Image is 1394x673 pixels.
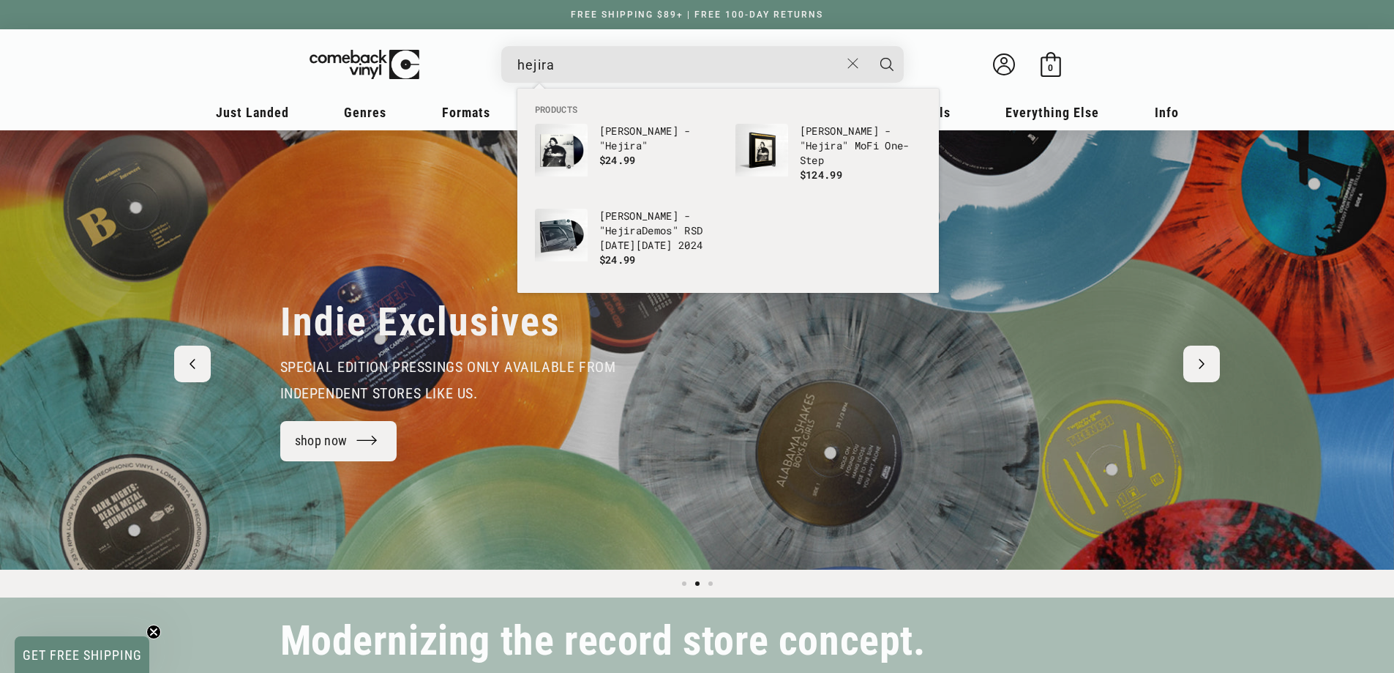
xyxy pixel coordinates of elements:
b: Hejira [605,138,642,152]
button: Previous slide [174,346,211,382]
a: Joni Mitchell - "Hejira" [PERSON_NAME] - "Hejira" $24.99 [535,124,721,194]
div: Search [501,46,904,83]
b: Hejira [605,223,642,237]
span: $124.99 [800,168,842,182]
span: special edition pressings only available from independent stores like us. [280,358,616,402]
p: [PERSON_NAME] - " " MoFi One-Step [800,124,921,168]
a: Joni Mitchell - "Hejira" MoFi One-Step [PERSON_NAME] - "Hejira" MoFi One-Step $124.99 [735,124,921,194]
button: Search [869,46,905,83]
span: Formats [442,105,490,120]
input: When autocomplete results are available use up and down arrows to review and enter to select [517,50,840,80]
button: Load slide 1 of 3 [678,577,691,590]
a: shop now [280,421,397,461]
span: GET FREE SHIPPING [23,647,142,663]
a: FREE SHIPPING $89+ | FREE 100-DAY RETURNS [556,10,838,20]
span: Everything Else [1005,105,1099,120]
button: Close teaser [146,625,161,639]
li: products: Joni Mitchell - "Hejira Demos" RSD Black Friday 2024 [528,201,728,286]
span: Just Landed [216,105,289,120]
button: Load slide 2 of 3 [691,577,704,590]
img: Joni Mitchell - "Hejira" [535,124,588,176]
div: GET FREE SHIPPINGClose teaser [15,636,149,673]
span: $24.99 [599,153,636,167]
div: Products [517,89,939,293]
h2: Modernizing the record store concept. [280,624,926,658]
button: Close [839,48,866,80]
span: $24.99 [599,253,636,267]
li: Products [528,103,929,116]
p: [PERSON_NAME] - " " [599,124,721,153]
h2: Indie Exclusives [280,298,561,346]
button: Load slide 3 of 3 [704,577,717,590]
a: Joni Mitchell - "Hejira Demos" RSD Black Friday 2024 [PERSON_NAME] - "HejiraDemos" RSD [DATE][DAT... [535,209,721,279]
p: [PERSON_NAME] - " Demos" RSD [DATE][DATE] 2024 [599,209,721,253]
span: Info [1155,105,1179,120]
span: Genres [344,105,386,120]
span: 0 [1048,62,1053,73]
img: Joni Mitchell - "Hejira" MoFi One-Step [735,124,788,176]
button: Next slide [1183,346,1220,382]
img: Joni Mitchell - "Hejira Demos" RSD Black Friday 2024 [535,209,588,261]
li: products: Joni Mitchell - "Hejira" MoFi One-Step [728,116,929,201]
b: Hejira [806,138,842,152]
li: products: Joni Mitchell - "Hejira" [528,116,728,201]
